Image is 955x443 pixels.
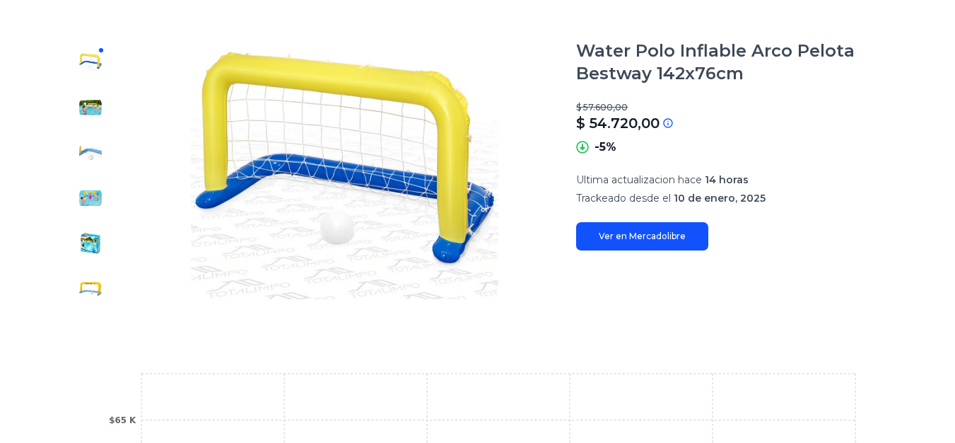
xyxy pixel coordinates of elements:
span: Ultima actualizacion hace [576,173,702,186]
img: Water Polo Inflable Arco Pelota Bestway 142x76cm [79,277,102,300]
a: Ver en Mercadolibre [576,222,708,251]
img: Water Polo Inflable Arco Pelota Bestway 142x76cm [141,40,548,311]
span: 14 horas [705,173,749,186]
h1: Water Polo Inflable Arco Pelota Bestway 142x76cm [576,40,887,85]
img: Water Polo Inflable Arco Pelota Bestway 142x76cm [79,96,102,119]
span: Trackeado desde el [576,192,671,205]
img: Water Polo Inflable Arco Pelota Bestway 142x76cm [79,142,102,164]
img: Water Polo Inflable Arco Pelota Bestway 142x76cm [79,232,102,255]
p: $ 57.600,00 [576,102,887,113]
img: Water Polo Inflable Arco Pelota Bestway 142x76cm [79,51,102,74]
tspan: $65 K [109,415,136,425]
p: -5% [594,139,616,156]
img: Water Polo Inflable Arco Pelota Bestway 142x76cm [79,187,102,209]
span: 10 de enero, 2025 [674,192,766,205]
p: $ 54.720,00 [576,113,660,133]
